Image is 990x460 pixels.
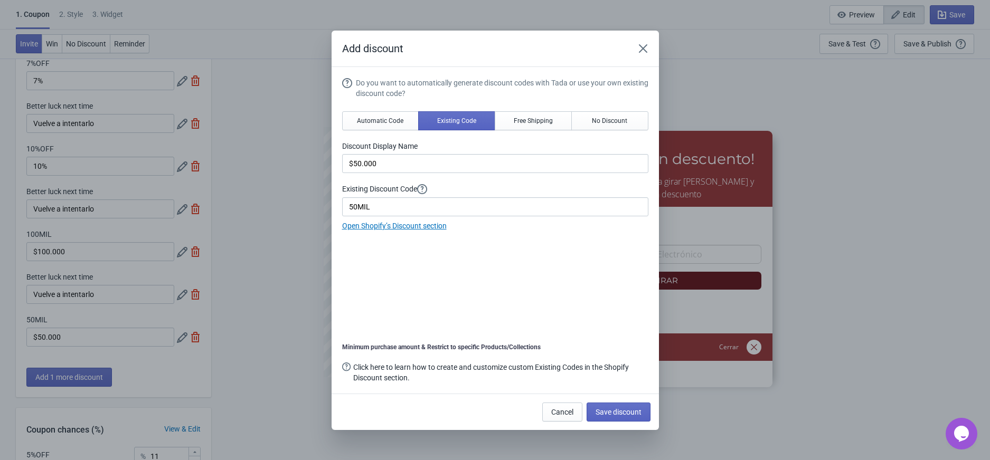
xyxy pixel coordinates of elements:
[342,184,648,195] label: Existing Discount Code
[587,402,650,421] button: Save discount
[357,117,403,125] span: Automatic Code
[596,408,642,416] span: Save discount
[542,402,582,421] button: Cancel
[634,39,653,58] button: Close
[342,41,623,56] h2: Add discount
[356,78,648,99] div: Do you want to automatically generate discount codes with Tada or use your own existing discount ...
[342,111,419,130] button: Automatic Code
[342,222,447,230] a: Open Shopify’s Discount section
[551,408,573,416] span: Cancel
[437,117,476,125] span: Existing Code
[592,117,627,125] span: No Discount
[342,141,648,151] label: Discount Display Name
[418,111,495,130] button: Existing Code
[495,111,572,130] button: Free Shipping
[946,418,979,449] iframe: chat widget
[514,117,553,125] span: Free Shipping
[353,362,648,383] div: Click here to learn how to create and customize custom Existing Codes in the Shopify Discount sec...
[342,343,648,351] div: Minimum purchase amount & Restrict to specific Products/Collections
[571,111,648,130] button: No Discount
